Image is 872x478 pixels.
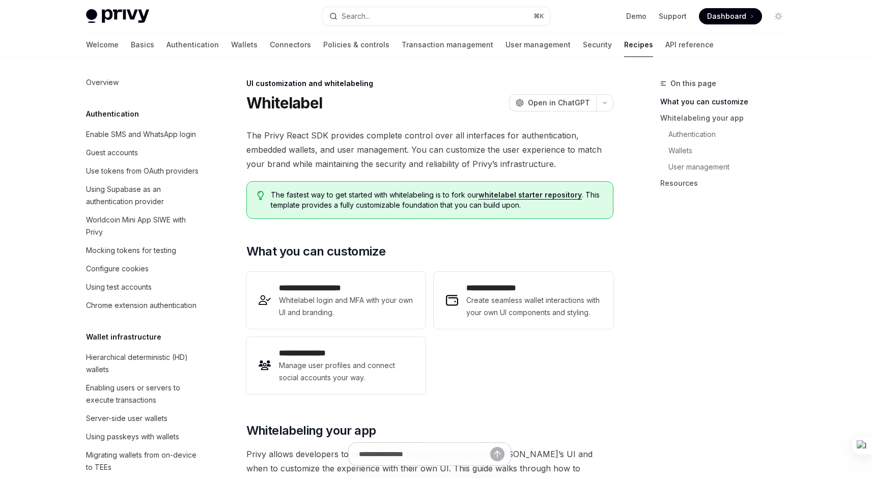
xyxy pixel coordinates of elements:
div: Migrating wallets from on-device to TEEs [86,449,202,473]
a: What you can customize [660,94,795,110]
a: User management [668,159,795,175]
a: Security [583,33,612,57]
button: Search...⌘K [322,7,550,25]
img: light logo [86,9,149,23]
a: Enabling users or servers to execute transactions [78,379,208,409]
div: Configure cookies [86,263,149,275]
div: Enabling users or servers to execute transactions [86,382,202,406]
span: Whitelabeling your app [246,423,376,439]
a: Authentication [668,126,795,143]
a: Demo [626,11,646,21]
span: On this page [670,77,716,90]
span: Whitelabel login and MFA with your own UI and branding. [279,294,413,319]
a: Configure cookies [78,260,208,278]
div: Enable SMS and WhatsApp login [86,128,196,140]
a: Enable SMS and WhatsApp login [78,125,208,144]
a: API reference [665,33,714,57]
div: Using Supabase as an authentication provider [86,183,202,208]
a: Mocking tokens for testing [78,241,208,260]
a: **** **** *****Manage user profiles and connect social accounts your way. [246,337,426,394]
span: ⌘ K [533,12,544,20]
div: Chrome extension authentication [86,299,196,312]
a: Whitelabeling your app [660,110,795,126]
a: Using test accounts [78,278,208,296]
span: Open in ChatGPT [528,98,590,108]
a: Authentication [166,33,219,57]
a: Chrome extension authentication [78,296,208,315]
a: Welcome [86,33,119,57]
div: UI customization and whitelabeling [246,78,613,89]
a: Transaction management [402,33,493,57]
h5: Authentication [86,108,139,120]
a: Use tokens from OAuth providers [78,162,208,180]
span: What you can customize [246,243,386,260]
a: whitelabel starter repository [479,190,582,200]
a: Wallets [231,33,258,57]
span: Dashboard [707,11,746,21]
span: The Privy React SDK provides complete control over all interfaces for authentication, embedded wa... [246,128,613,171]
h5: Wallet infrastructure [86,331,161,343]
div: Mocking tokens for testing [86,244,176,257]
svg: Tip [257,191,264,200]
a: Hierarchical deterministic (HD) wallets [78,348,208,379]
a: Server-side user wallets [78,409,208,428]
span: The fastest way to get started with whitelabeling is to fork our . This template provides a fully... [271,190,602,210]
a: Support [659,11,687,21]
a: Using passkeys with wallets [78,428,208,446]
a: Policies & controls [323,33,389,57]
div: Use tokens from OAuth providers [86,165,199,177]
a: Connectors [270,33,311,57]
a: Recipes [624,33,653,57]
div: Overview [86,76,119,89]
div: Worldcoin Mini App SIWE with Privy [86,214,202,238]
a: User management [505,33,571,57]
a: Wallets [668,143,795,159]
button: Open in ChatGPT [509,94,596,111]
a: Migrating wallets from on-device to TEEs [78,446,208,476]
a: Worldcoin Mini App SIWE with Privy [78,211,208,241]
button: Toggle dark mode [770,8,786,24]
a: Basics [131,33,154,57]
a: Guest accounts [78,144,208,162]
span: Create seamless wallet interactions with your own UI components and styling. [466,294,601,319]
a: Dashboard [699,8,762,24]
a: **** **** **** *Create seamless wallet interactions with your own UI components and styling. [434,272,613,329]
span: Manage user profiles and connect social accounts your way. [279,359,413,384]
h1: Whitelabel [246,94,323,112]
div: Search... [342,10,370,22]
a: Resources [660,175,795,191]
a: Using Supabase as an authentication provider [78,180,208,211]
button: Send message [490,447,504,461]
a: Overview [78,73,208,92]
div: Guest accounts [86,147,138,159]
div: Hierarchical deterministic (HD) wallets [86,351,202,376]
div: Server-side user wallets [86,412,167,425]
div: Using test accounts [86,281,152,293]
div: Using passkeys with wallets [86,431,179,443]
